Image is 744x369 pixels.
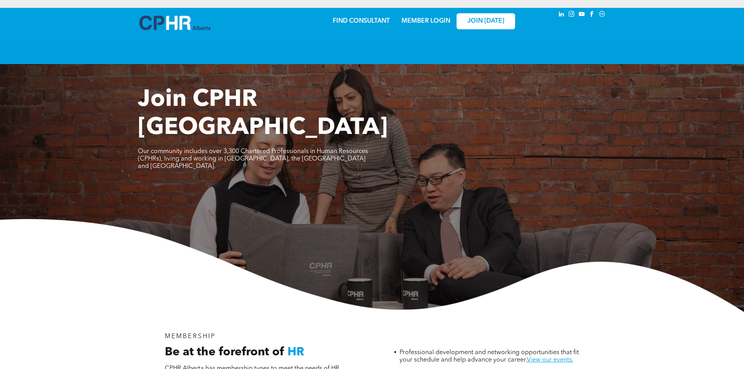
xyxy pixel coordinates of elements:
img: A blue and white logo for cp alberta [139,16,211,30]
span: Professional development and networking opportunities that fit your schedule and help advance you... [400,349,579,363]
a: MEMBER LOGIN [401,18,450,24]
a: FIND CONSULTANT [333,18,390,24]
span: Our community includes over 3,300 Chartered Professionals in Human Resources (CPHRs), living and ... [138,148,368,169]
a: instagram [567,10,576,20]
a: View our events. [527,357,573,363]
span: Join CPHR [GEOGRAPHIC_DATA] [138,88,388,140]
span: MEMBERSHIP [165,333,216,340]
span: JOIN [DATE] [467,18,504,25]
a: linkedin [557,10,566,20]
a: youtube [578,10,586,20]
a: facebook [588,10,596,20]
a: JOIN [DATE] [457,13,515,29]
span: Be at the forefront of [165,346,284,358]
span: HR [287,346,304,358]
a: Social network [598,10,607,20]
